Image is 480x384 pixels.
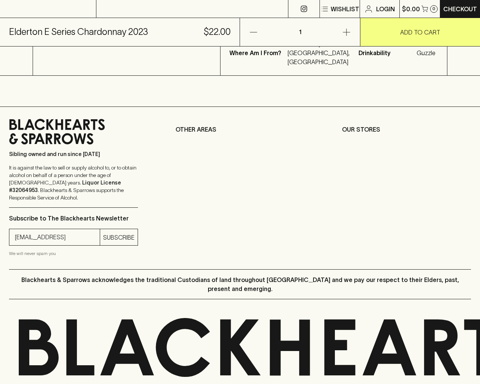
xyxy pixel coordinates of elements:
[103,233,135,242] p: SUBSCRIBE
[443,4,477,13] p: Checkout
[402,4,420,13] p: $0.00
[9,26,148,38] h5: Elderton E Series Chardonnay 2023
[432,7,435,11] p: 0
[358,48,415,57] span: Drinkability
[288,48,349,66] p: [GEOGRAPHIC_DATA], [GEOGRAPHIC_DATA]
[9,214,138,223] p: Subscribe to The Blackhearts Newsletter
[9,150,138,158] p: Sibling owned and run since [DATE]
[400,28,440,37] p: ADD TO CART
[15,231,100,243] input: e.g. jane@blackheartsandsparrows.com.au
[204,26,231,38] h5: $22.00
[417,48,438,57] span: Guzzle
[15,275,465,293] p: Blackhearts & Sparrows acknowledges the traditional Custodians of land throughout [GEOGRAPHIC_DAT...
[96,4,103,13] p: ⠀
[291,18,309,46] p: 1
[175,125,304,134] p: OTHER AREAS
[331,4,359,13] p: Wishlist
[9,250,138,257] p: We will never spam you
[229,48,286,66] p: Where Am I From?
[342,125,471,134] p: OUR STORES
[9,164,138,201] p: It is against the law to sell or supply alcohol to, or to obtain alcohol on behalf of a person un...
[376,4,395,13] p: Login
[360,18,480,46] button: ADD TO CART
[100,229,138,245] button: SUBSCRIBE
